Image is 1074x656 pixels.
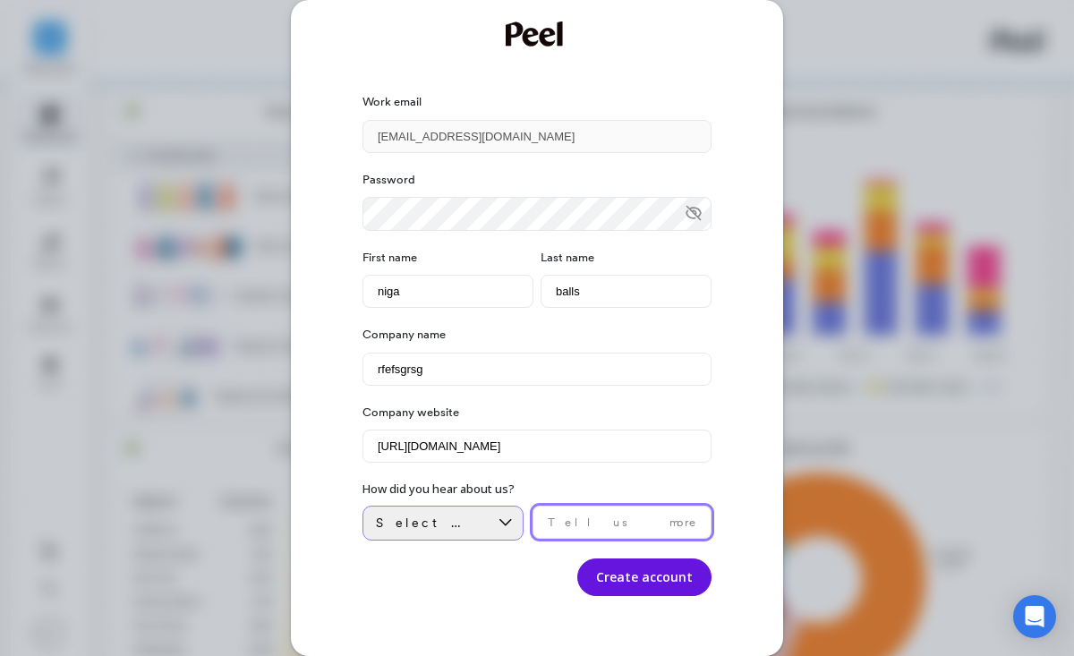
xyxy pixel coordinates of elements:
input: Frozen Banana Stand [362,353,712,386]
label: Company name [362,326,712,344]
label: First name [362,249,533,267]
label: Password [362,171,712,189]
input: Enter your email address [362,120,712,153]
input: https://frozenbananastand.com [362,430,712,463]
label: How did you hear about us? [362,481,515,498]
img: Welcome to Peel [506,21,568,47]
label: Work email [362,93,712,111]
span: Select an option [376,515,485,532]
label: Last name [541,249,712,267]
input: Michael [362,275,533,308]
input: Bluth [541,275,712,308]
input: Tell us more [533,506,712,539]
div: Open Intercom Messenger [1013,595,1056,638]
label: Company website [362,404,712,422]
button: Create account [577,558,712,596]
